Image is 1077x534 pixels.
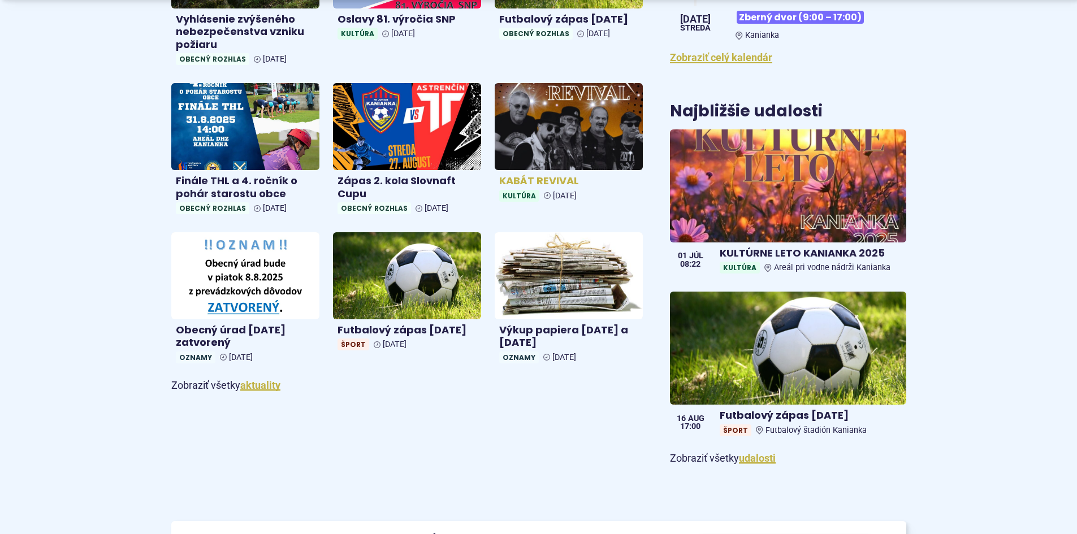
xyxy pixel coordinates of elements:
[333,83,481,219] a: Zápas 2. kola Slovnaft Cupu Obecný rozhlas [DATE]
[391,29,415,38] span: [DATE]
[499,190,539,202] span: Kultúra
[495,83,643,206] a: KABÁT REVIVAL Kultúra [DATE]
[263,54,287,64] span: [DATE]
[499,28,573,40] span: Obecný rozhlas
[765,426,867,435] span: Futbalový štadión Kanianka
[745,31,779,40] span: Kanianka
[670,450,906,467] p: Zobraziť všetky
[338,175,477,200] h4: Zápas 2. kola Slovnaft Cupu
[338,324,477,337] h4: Futbalový zápas [DATE]
[670,292,906,441] a: Futbalový zápas [DATE] ŠportFutbalový štadión Kanianka 16 aug 17:00
[670,103,823,120] h3: Najbližšie udalosti
[176,175,315,200] h4: Finále THL a 4. ročník o pohár starostu obce
[176,351,215,363] span: Oznamy
[171,377,643,394] p: Zobraziť všetky
[670,129,906,279] a: KULTÚRNE LETO KANIANKA 2025 KultúraAreál pri vodne nádrži Kanianka 01 júl 08:22
[338,338,369,350] span: Šport
[176,53,249,65] span: Obecný rozhlas
[677,415,686,423] span: 16
[176,13,315,51] h4: Vyhlásenie zvýšeného nebezpečenstva vzniku požiaru
[333,232,481,355] a: Futbalový zápas [DATE] Šport [DATE]
[678,252,687,260] span: 01
[688,415,704,423] span: aug
[499,175,638,188] h4: KABÁT REVIVAL
[425,203,448,213] span: [DATE]
[739,452,776,464] a: Zobraziť všetky udalosti
[774,263,890,272] span: Areál pri vodne nádrži Kanianka
[689,252,703,260] span: júl
[586,29,610,38] span: [DATE]
[263,203,287,213] span: [DATE]
[171,232,319,368] a: Obecný úrad [DATE] zatvorený Oznamy [DATE]
[553,191,577,201] span: [DATE]
[499,351,539,363] span: Oznamy
[680,14,711,24] span: [DATE]
[552,353,576,362] span: [DATE]
[338,13,477,26] h4: Oslavy 81. výročia SNP
[677,423,704,431] span: 17:00
[383,340,406,349] span: [DATE]
[670,6,906,40] a: Zberný dvor (9:00 – 17:00) Kanianka [DATE] streda
[240,379,280,391] a: Zobraziť všetky aktuality
[176,324,315,349] h4: Obecný úrad [DATE] zatvorený
[720,247,901,260] h4: KULTÚRNE LETO KANIANKA 2025
[499,13,638,26] h4: Futbalový zápas [DATE]
[680,24,711,32] span: streda
[737,11,864,24] span: Zberný dvor (9:00 – 17:00)
[176,202,249,214] span: Obecný rozhlas
[720,262,760,273] span: Kultúra
[495,232,643,368] a: Výkup papiera [DATE] a [DATE] Oznamy [DATE]
[171,83,319,219] a: Finále THL a 4. ročník o pohár starostu obce Obecný rozhlas [DATE]
[720,424,751,436] span: Šport
[720,409,901,422] h4: Futbalový zápas [DATE]
[338,202,411,214] span: Obecný rozhlas
[670,51,772,63] a: Zobraziť celý kalendár
[338,28,378,40] span: Kultúra
[229,353,253,362] span: [DATE]
[499,324,638,349] h4: Výkup papiera [DATE] a [DATE]
[678,261,703,268] span: 08:22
